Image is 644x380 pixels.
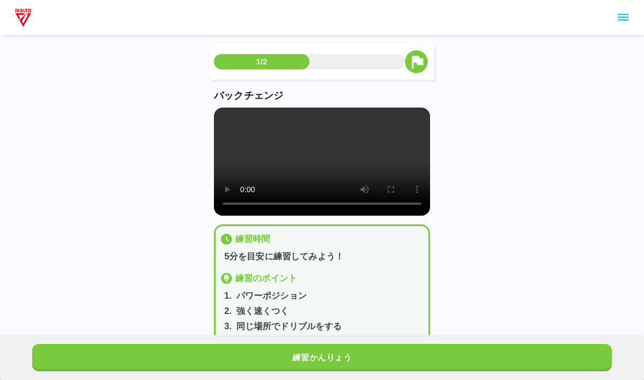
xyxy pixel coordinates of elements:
[224,250,424,263] p: 5分を目安に練習してみよう！
[235,233,271,246] p: 練習時間
[235,272,297,285] p: 練習のポイント
[214,88,430,103] p: バックチェンジ
[614,8,633,27] button: sidemenu
[257,56,267,67] p: 1/2
[32,344,612,371] button: 練習かんりょう
[13,7,33,28] img: dummy
[236,289,307,302] p: パワーポジション
[236,305,289,318] p: 強く速くつく
[224,320,232,333] p: 3 .
[224,305,232,318] p: 2 .
[236,320,342,333] p: 同じ場所でドリブルをする
[224,289,232,302] p: 1 .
